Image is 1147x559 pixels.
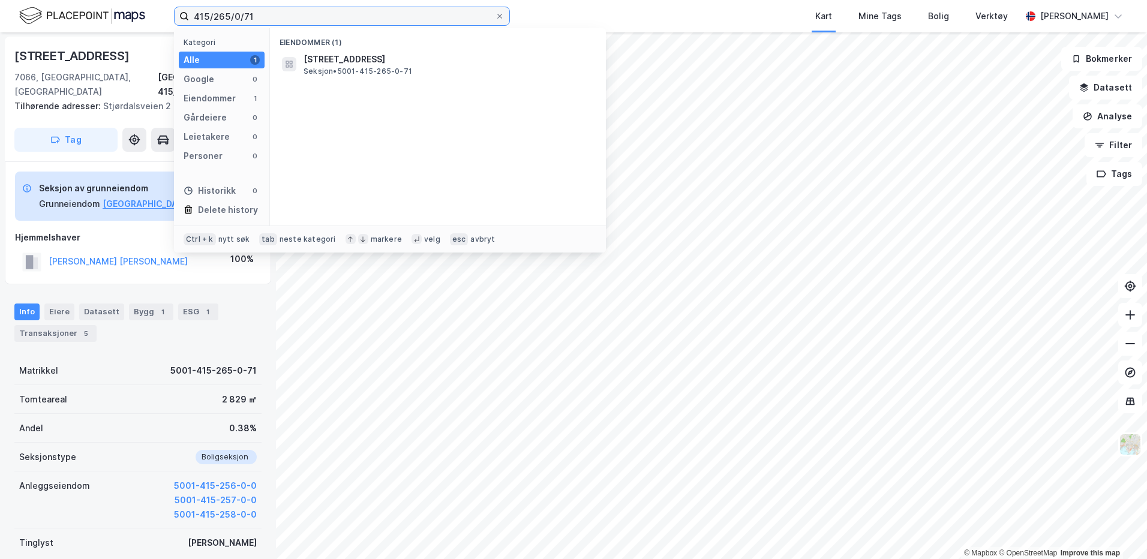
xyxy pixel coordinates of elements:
div: 0 [250,132,260,142]
button: Filter [1085,133,1142,157]
div: Bolig [928,9,949,23]
div: Grunneiendom [39,197,100,211]
span: Seksjon • 5001-415-265-0-71 [304,67,412,76]
div: Leietakere [184,130,230,144]
div: Kategori [184,38,265,47]
div: 0 [250,74,260,84]
div: [PERSON_NAME] [188,536,257,550]
div: 5001-415-265-0-71 [170,363,257,378]
div: Stjørdalsveien 2 [14,99,252,113]
div: [PERSON_NAME] [1040,9,1109,23]
div: avbryt [470,235,495,244]
div: neste kategori [280,235,336,244]
div: Ctrl + k [184,233,216,245]
button: Datasett [1069,76,1142,100]
div: 0 [250,186,260,196]
button: 5001-415-257-0-0 [175,493,257,507]
img: Z [1119,433,1142,456]
div: Hjemmelshaver [15,230,261,245]
div: Eiendommer (1) [270,28,606,50]
div: Anleggseiendom [19,479,90,493]
div: Google [184,72,214,86]
button: Bokmerker [1061,47,1142,71]
div: Tinglyst [19,536,53,550]
a: Improve this map [1061,549,1120,557]
div: 0.38% [229,421,257,435]
div: 5 [80,327,92,339]
div: 1 [250,55,260,65]
div: Transaksjoner [14,325,97,342]
button: [GEOGRAPHIC_DATA], 415/265 [103,197,231,211]
a: OpenStreetMap [999,549,1057,557]
div: Mine Tags [858,9,902,23]
div: Kontrollprogram for chat [1087,501,1147,559]
div: Verktøy [975,9,1008,23]
div: Seksjonstype [19,450,76,464]
input: Søk på adresse, matrikkel, gårdeiere, leietakere eller personer [189,7,495,25]
div: [STREET_ADDRESS] [14,46,132,65]
div: Info [14,303,40,320]
div: Eiendommer [184,91,236,106]
div: Gårdeiere [184,110,227,125]
button: Tags [1086,162,1142,186]
div: ESG [178,303,218,320]
span: Tilhørende adresser: [14,101,103,111]
div: Eiere [44,303,74,320]
div: Seksjon av grunneiendom [39,181,231,196]
div: Bygg [129,303,173,320]
iframe: Chat Widget [1087,501,1147,559]
div: 0 [250,113,260,122]
div: 1 [202,306,214,318]
div: 100% [230,252,254,266]
div: Alle [184,53,200,67]
img: logo.f888ab2527a4732fd821a326f86c7f29.svg [19,5,145,26]
div: Delete history [198,203,258,217]
div: 1 [250,94,260,103]
div: Matrikkel [19,363,58,378]
div: 2 829 ㎡ [222,392,257,407]
div: 0 [250,151,260,161]
div: Datasett [79,303,124,320]
div: Personer [184,149,223,163]
div: Andel [19,421,43,435]
button: 5001-415-258-0-0 [174,507,257,522]
div: esc [450,233,469,245]
button: 5001-415-256-0-0 [174,479,257,493]
button: Tag [14,128,118,152]
a: Mapbox [964,549,997,557]
span: [STREET_ADDRESS] [304,52,591,67]
div: tab [259,233,277,245]
div: 7066, [GEOGRAPHIC_DATA], [GEOGRAPHIC_DATA] [14,70,158,99]
div: 1 [157,306,169,318]
button: Analyse [1073,104,1142,128]
div: velg [424,235,440,244]
div: Historikk [184,184,236,198]
div: Tomteareal [19,392,67,407]
div: [GEOGRAPHIC_DATA], 415/265/0/71 [158,70,262,99]
div: markere [371,235,402,244]
div: nytt søk [218,235,250,244]
div: Kart [815,9,832,23]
